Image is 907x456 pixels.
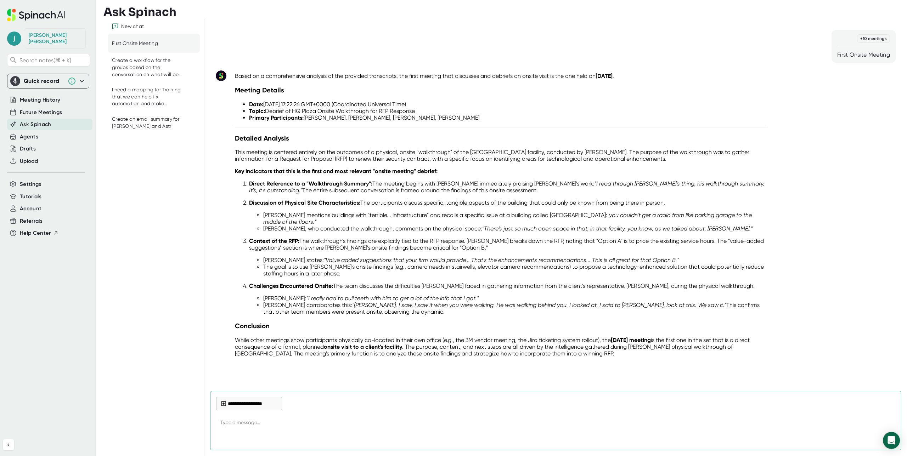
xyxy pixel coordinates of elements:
[121,23,144,30] div: New chat
[235,149,768,162] p: This meeting is centered entirely on the outcomes of a physical, onsite "walkthrough" of the [GEO...
[263,295,768,302] li: [PERSON_NAME]:
[249,114,768,121] li: [PERSON_NAME], [PERSON_NAME], [PERSON_NAME], [PERSON_NAME]
[20,133,38,141] button: Agents
[611,337,651,343] strong: [DATE] meeting
[20,145,36,153] button: Drafts
[883,432,895,444] div: Send message
[20,157,38,165] button: Upload
[24,78,64,85] div: Quick record
[7,32,21,46] span: j
[112,86,185,107] div: I need a mapping for Training that we can help fix automation and make everyone get what they want
[249,180,765,194] em: "I read through [PERSON_NAME]'s thing, his walkthrough summary. It's, it's outstanding."
[235,86,284,94] strong: Meeting Details
[263,212,752,225] em: "you couldn't get a radio from like parking garage to the middle of the floors."
[249,283,768,289] p: The team discusses the difficulties [PERSON_NAME] faced in gathering information from the client'...
[249,238,299,244] strong: Context of the RFP:
[883,432,900,449] div: Open Intercom Messenger
[20,229,58,237] button: Help Center
[20,229,51,237] span: Help Center
[324,343,402,350] strong: onsite visit to a client's facility
[249,238,768,251] p: The walkthrough's findings are explicitly tied to the RFP response. [PERSON_NAME] breaks down the...
[324,257,679,263] em: "Value added suggestions that your firm would provide... That's the enhancements recommendations....
[20,217,43,225] button: Referrals
[249,114,304,121] strong: Primary Participants:
[249,108,768,114] li: Debrief of HQ Plaza Onsite Walkthrough for RFP Response
[20,96,60,104] button: Meeting History
[19,57,88,64] span: Search notes (⌘ + K)
[235,73,768,79] p: Based on a comprehensive analysis of the provided transcripts, the first meeting that discusses a...
[112,57,185,78] div: Create a workflow for the groups based on the conversation on what will be built
[249,199,768,206] p: The participants discuss specific, tangible aspects of the building that could only be known from...
[263,263,768,277] li: The goal is to use [PERSON_NAME]'s onsite findings (e.g., camera needs in stairwells, elevator ca...
[482,225,753,232] em: "There's just so much open space in that, in that facility, you know, as we talked about, [PERSON...
[235,337,768,357] p: While other meetings show participants physically co-located in their own office (e.g., the 3M ve...
[263,257,768,263] li: [PERSON_NAME] states:
[3,439,14,450] button: Collapse sidebar
[249,101,263,108] strong: Date:
[249,283,333,289] strong: Challenges Encountered Onsite:
[249,101,768,108] li: [DATE] 17:22:26 GMT+0000 (Coordinated Universal Time)
[235,168,438,175] strong: Key indicators that this is the first and most relevant "onsite meeting" debrief:
[249,180,372,187] strong: Direct Reference to a "Walkthrough Summary":
[306,295,479,302] em: "I really had to pull teeth with him to get a lot of the info that I got."
[249,180,768,194] p: The meeting begins with [PERSON_NAME] immediately praising [PERSON_NAME]'s work: The entire subse...
[235,322,270,330] strong: Conclusion
[263,302,768,315] li: [PERSON_NAME] corroborates this: This confirms that other team members were present onsite, obser...
[596,73,613,79] strong: [DATE]
[103,5,176,19] h3: Ask Spinach
[263,225,768,232] li: [PERSON_NAME], who conducted the walkthrough, comments on the physical space:
[20,193,41,201] button: Tutorials
[112,40,158,47] div: First Onsite Meeting
[29,32,82,45] div: Jospeh Klimczak
[352,302,726,308] em: "[PERSON_NAME], I saw, I saw it when you were walking. He was walking behind you. I looked at, I ...
[263,212,768,225] li: [PERSON_NAME] mentions buildings with "terrible... infrastructure" and recalls a specific issue a...
[20,180,41,188] button: Settings
[20,108,62,116] button: Future Meetings
[837,51,890,58] div: First Onsite Meeting
[10,74,86,88] div: Quick record
[235,134,289,142] strong: Detailed Analysis
[249,108,265,114] strong: Topic:
[20,205,41,213] button: Account
[857,34,890,43] div: + 10 meetings
[20,120,51,129] button: Ask Spinach
[112,116,185,130] div: Create an email summary for Frank and Astri
[249,199,360,206] strong: Discussion of Physical Site Characteristics:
